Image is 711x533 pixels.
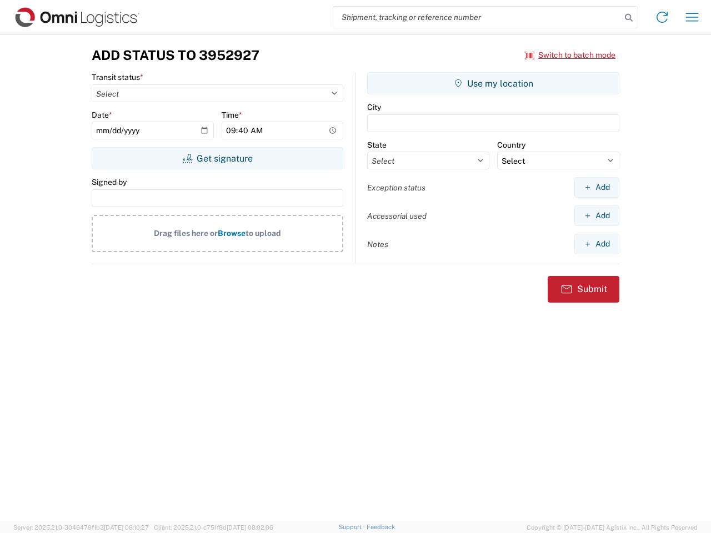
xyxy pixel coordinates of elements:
[367,102,381,112] label: City
[13,524,149,531] span: Server: 2025.21.0-3046479f1b3
[92,110,112,120] label: Date
[154,229,218,238] span: Drag files here or
[92,147,343,169] button: Get signature
[367,72,619,94] button: Use my location
[339,524,367,530] a: Support
[527,522,698,532] span: Copyright © [DATE]-[DATE] Agistix Inc., All Rights Reserved
[367,239,388,249] label: Notes
[574,234,619,254] button: Add
[92,72,143,82] label: Transit status
[367,524,395,530] a: Feedback
[246,229,281,238] span: to upload
[92,47,259,63] h3: Add Status to 3952927
[548,276,619,303] button: Submit
[218,229,246,238] span: Browse
[92,177,127,187] label: Signed by
[333,7,621,28] input: Shipment, tracking or reference number
[525,46,615,64] button: Switch to batch mode
[497,140,525,150] label: Country
[222,110,242,120] label: Time
[104,524,149,531] span: [DATE] 08:10:27
[574,205,619,226] button: Add
[367,140,387,150] label: State
[154,524,273,531] span: Client: 2025.21.0-c751f8d
[367,183,425,193] label: Exception status
[574,177,619,198] button: Add
[367,211,427,221] label: Accessorial used
[227,524,273,531] span: [DATE] 08:02:06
